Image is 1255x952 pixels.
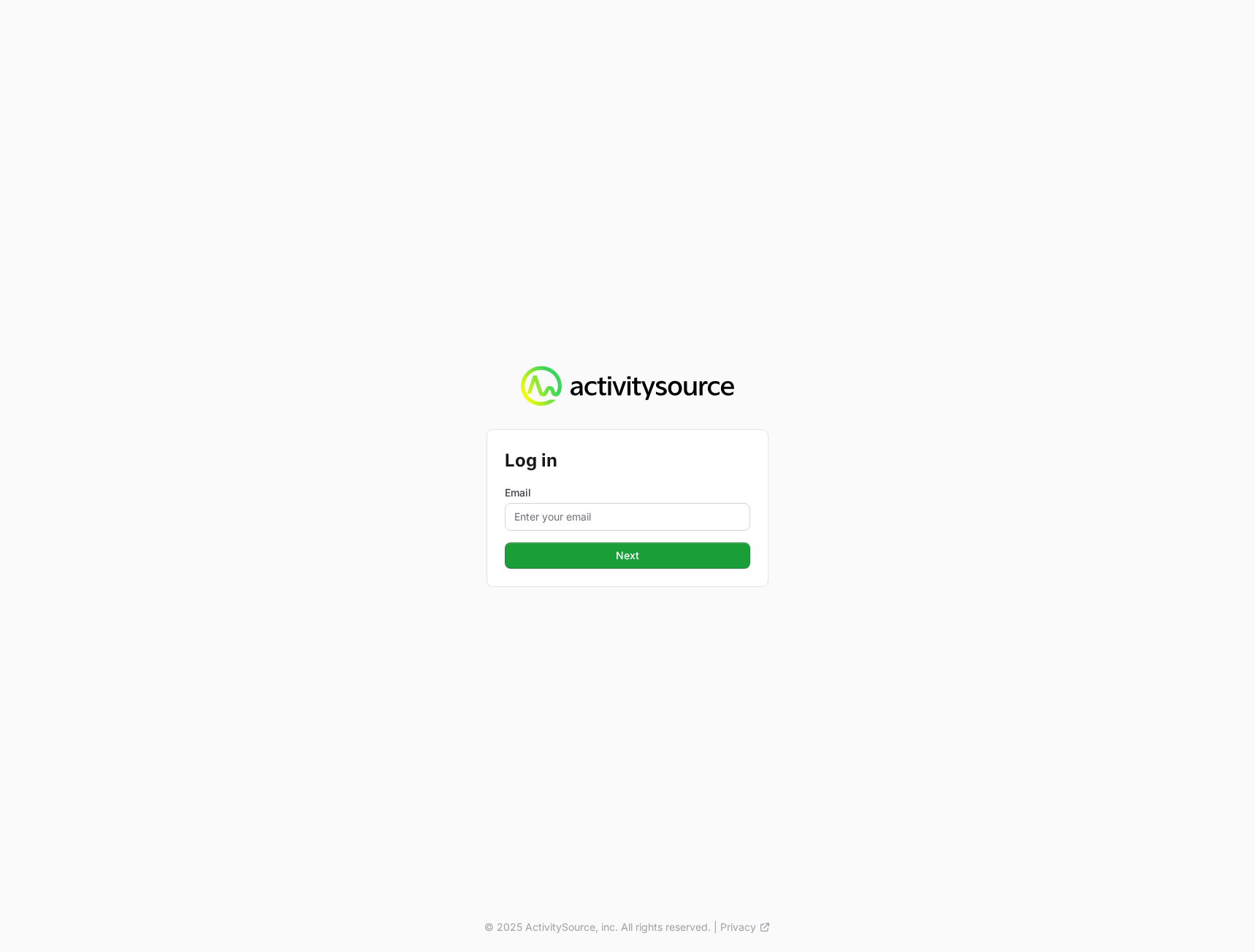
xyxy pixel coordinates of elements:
[616,547,639,564] span: Next
[505,503,750,531] input: Enter your email
[714,920,717,934] span: |
[505,448,750,474] h2: Log in
[521,366,733,407] img: Activity Source
[484,920,711,934] p: © 2025 ActivitySource, inc. All rights reserved.
[505,542,750,569] button: Next
[505,485,750,500] label: Email
[720,920,771,934] a: Privacy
